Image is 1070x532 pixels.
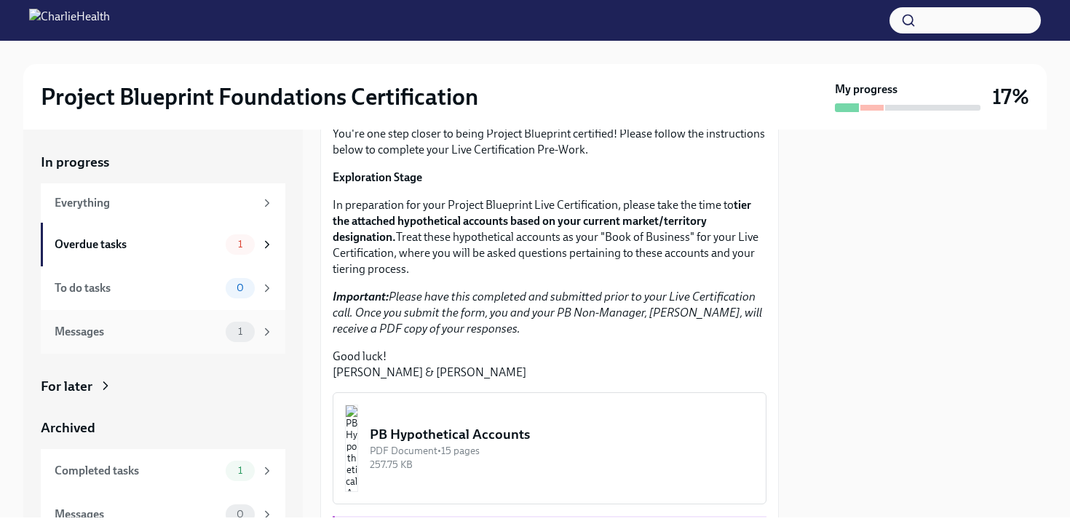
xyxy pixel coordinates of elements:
[370,444,754,458] div: PDF Document • 15 pages
[55,280,220,296] div: To do tasks
[41,310,285,354] a: Messages1
[228,509,253,520] span: 0
[55,463,220,479] div: Completed tasks
[55,507,220,523] div: Messages
[29,9,110,32] img: CharlieHealth
[333,198,751,244] strong: tier the attached hypothetical accounts based on your current market/territory designation.
[41,82,478,111] h2: Project Blueprint Foundations Certification
[333,349,766,381] p: Good luck! [PERSON_NAME] & [PERSON_NAME]
[55,324,220,340] div: Messages
[41,377,92,396] div: For later
[41,266,285,310] a: To do tasks0
[228,282,253,293] span: 0
[41,153,285,172] a: In progress
[41,183,285,223] a: Everything
[370,458,754,472] div: 257.75 KB
[333,197,766,277] p: In preparation for your Project Blueprint Live Certification, please take the time to Treat these...
[41,449,285,493] a: Completed tasks1
[229,326,251,337] span: 1
[229,465,251,476] span: 1
[345,405,358,492] img: PB Hypothetical Accounts
[333,170,422,184] strong: Exploration Stage
[333,290,762,336] em: Please have this completed and submitted prior to your Live Certification call. Once you submit t...
[41,418,285,437] a: Archived
[41,223,285,266] a: Overdue tasks1
[370,425,754,444] div: PB Hypothetical Accounts
[333,290,389,303] strong: Important:
[229,239,251,250] span: 1
[333,126,766,158] p: You're one step closer to being Project Blueprint certified! Please follow the instructions below...
[55,195,255,211] div: Everything
[992,84,1029,110] h3: 17%
[835,82,897,98] strong: My progress
[55,237,220,253] div: Overdue tasks
[333,392,766,504] button: PB Hypothetical AccountsPDF Document•15 pages257.75 KB
[41,377,285,396] a: For later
